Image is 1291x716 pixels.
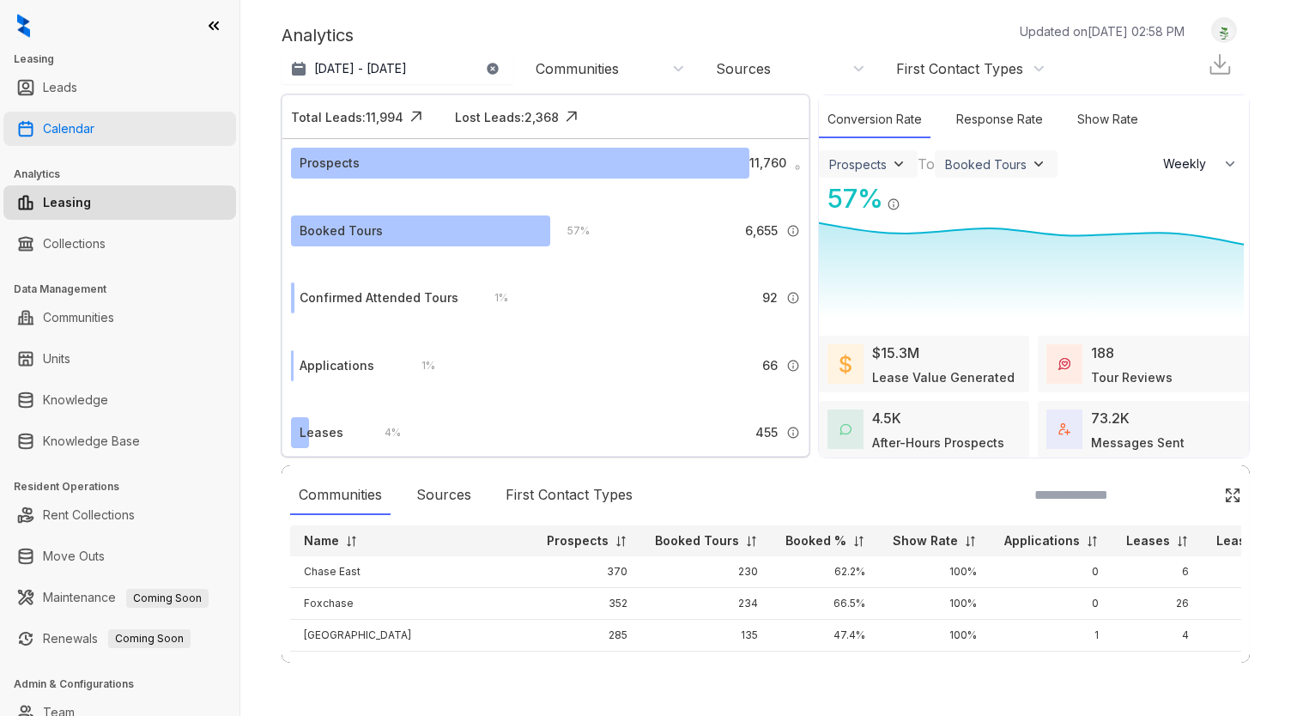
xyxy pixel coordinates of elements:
[1091,434,1185,452] div: Messages Sent
[786,291,800,305] img: Info
[3,498,236,532] li: Rent Collections
[1112,556,1203,588] td: 6
[1126,532,1170,549] p: Leases
[1086,535,1099,548] img: sorting
[991,588,1112,620] td: 0
[1216,532,1265,549] p: Lease%
[290,620,533,652] td: [GEOGRAPHIC_DATA]
[547,532,609,549] p: Prospects
[14,52,239,67] h3: Leasing
[887,197,900,211] img: Info
[345,535,358,548] img: sorting
[304,532,339,549] p: Name
[839,354,852,374] img: LeaseValue
[43,622,191,656] a: RenewalsComing Soon
[403,104,429,130] img: Click Icon
[745,221,778,240] span: 6,655
[300,356,374,375] div: Applications
[795,165,800,170] img: Info
[43,227,106,261] a: Collections
[43,112,94,146] a: Calendar
[964,535,977,548] img: sorting
[43,539,105,573] a: Move Outs
[43,300,114,335] a: Communities
[300,221,383,240] div: Booked Tours
[948,101,1052,138] div: Response Rate
[300,423,343,442] div: Leases
[1069,101,1147,138] div: Show Rate
[17,14,30,38] img: logo
[786,224,800,238] img: Info
[1058,423,1070,435] img: TotalFum
[43,342,70,376] a: Units
[896,59,1023,78] div: First Contact Types
[3,227,236,261] li: Collections
[749,154,786,173] span: 11,760
[290,652,533,683] td: Hidden Cove
[893,532,958,549] p: Show Rate
[1004,532,1080,549] p: Applications
[772,652,879,683] td: 50.5%
[991,556,1112,588] td: 0
[43,383,108,417] a: Knowledge
[291,108,403,126] div: Total Leads: 11,994
[3,622,236,656] li: Renewals
[282,22,354,48] p: Analytics
[879,556,991,588] td: 100%
[1188,488,1203,502] img: SearchIcon
[477,288,508,307] div: 1 %
[533,620,641,652] td: 285
[559,104,585,130] img: Click Icon
[367,423,401,442] div: 4 %
[1153,149,1249,179] button: Weekly
[655,532,739,549] p: Booked Tours
[1091,408,1130,428] div: 73.2K
[1112,620,1203,652] td: 4
[290,556,533,588] td: Chase East
[408,476,480,515] div: Sources
[872,408,901,428] div: 4.5K
[786,426,800,440] img: Info
[43,185,91,220] a: Leasing
[991,620,1112,652] td: 1
[879,652,991,683] td: 100%
[872,368,1015,386] div: Lease Value Generated
[890,155,907,173] img: ViewFilterArrow
[1212,21,1236,39] img: UserAvatar
[3,342,236,376] li: Units
[455,108,559,126] div: Lost Leads: 2,368
[762,356,778,375] span: 66
[785,532,846,549] p: Booked %
[872,434,1004,452] div: After-Hours Prospects
[772,588,879,620] td: 66.5%
[536,59,619,78] div: Communities
[1091,368,1173,386] div: Tour Reviews
[991,652,1112,683] td: 1
[300,154,360,173] div: Prospects
[497,476,641,515] div: First Contact Types
[918,154,935,174] div: To
[43,498,135,532] a: Rent Collections
[3,185,236,220] li: Leasing
[533,556,641,588] td: 370
[1224,487,1241,504] img: Click Icon
[290,588,533,620] td: Foxchase
[641,588,772,620] td: 234
[1163,155,1215,173] span: Weekly
[716,59,771,78] div: Sources
[745,535,758,548] img: sorting
[3,580,236,615] li: Maintenance
[43,424,140,458] a: Knowledge Base
[43,70,77,105] a: Leads
[3,383,236,417] li: Knowledge
[755,423,778,442] span: 455
[1176,535,1189,548] img: sorting
[829,157,887,172] div: Prospects
[3,112,236,146] li: Calendar
[533,588,641,620] td: 352
[641,556,772,588] td: 230
[615,535,627,548] img: sorting
[1030,155,1047,173] img: ViewFilterArrow
[786,359,800,373] img: Info
[3,424,236,458] li: Knowledge Base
